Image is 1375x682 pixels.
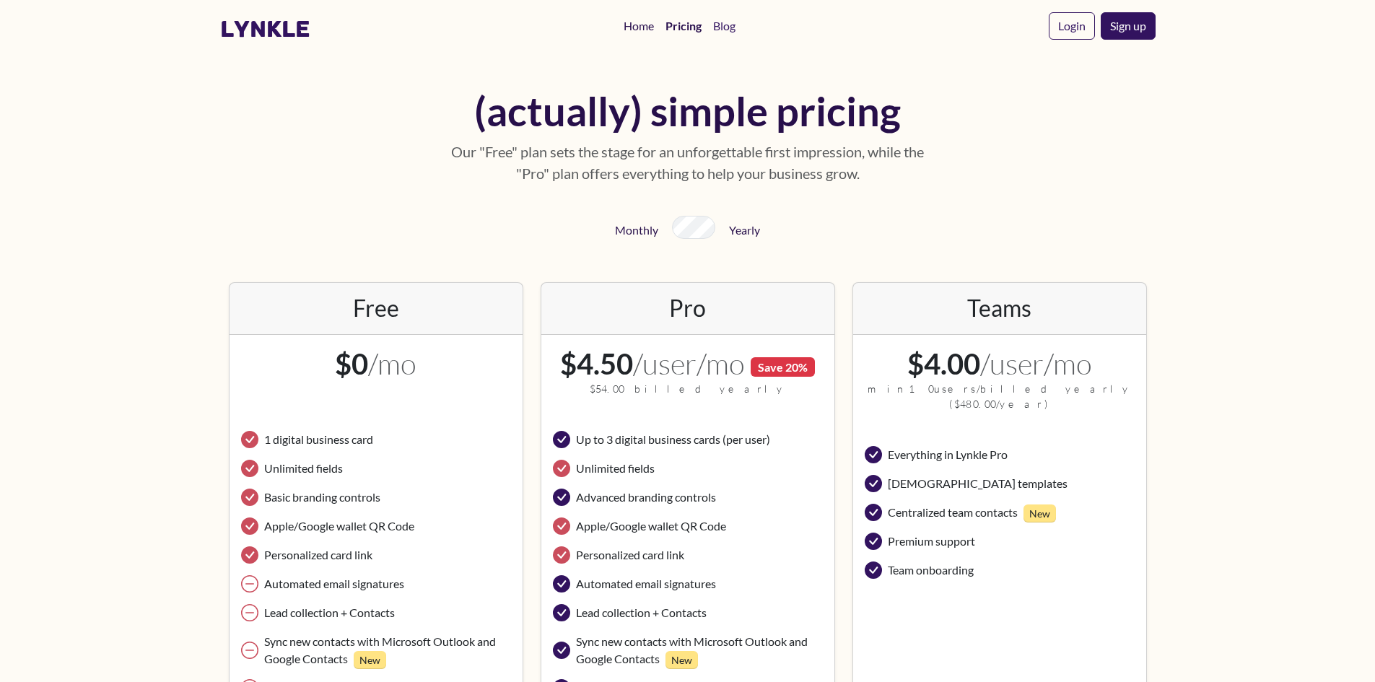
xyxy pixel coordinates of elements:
small: New [1023,504,1056,523]
span: Sync new contacts with Microsoft Outlook and Google Contacts [576,633,823,668]
small: New [354,651,386,669]
span: $4.50 [560,346,633,381]
span: Lead collection + Contacts [576,604,707,621]
span: $0 [335,346,368,381]
span: Automated email signatures [264,575,404,593]
span: Sync new contacts with Microsoft Outlook and Google Contacts [264,633,511,668]
small: /mo [368,346,416,381]
h2: Teams [967,294,1031,322]
small: /user/mo [633,346,816,381]
span: Premium support [888,533,975,550]
span: Automated email signatures [576,575,716,593]
span: Apple/Google wallet QR Code [576,517,726,535]
span: Centralized team contacts [888,504,1056,521]
span: Advanced branding controls [576,489,716,506]
span: Personalized card link [576,546,684,564]
small: /user/mo [980,346,1092,381]
span: Lead collection + Contacts [264,604,395,621]
span: [DEMOGRAPHIC_DATA] templates [888,475,1068,492]
span: Unlimited fields [576,460,655,477]
a: Sign up [1101,12,1156,40]
a: Login [1049,12,1095,40]
p: Our "Free" plan sets the stage for an unforgettable first impression, while the "Pro" plan offers... [448,141,927,184]
a: Pricing [660,12,707,40]
span: Up to 3 digital business cards (per user) [576,431,770,448]
span: Save 20% [751,357,816,377]
span: Yearly [729,223,760,237]
span: Personalized card link [264,546,372,564]
a: lynkle [220,15,310,43]
span: Everything in Lynkle Pro [888,446,1008,463]
small: New [665,651,698,669]
h2: Free [241,294,511,322]
span: $4.00 [907,346,980,381]
small: min 10 users/billed yearly ( $480.00 /year) [865,381,1135,411]
span: Apple/Google wallet QR Code [264,517,414,535]
h2: Pro [669,294,706,322]
span: 1 digital business card [264,431,373,448]
span: Team onboarding [888,561,974,579]
a: Blog [707,12,741,40]
small: $54.00 billed yearly [553,381,823,396]
a: Home [618,12,660,40]
span: Basic branding controls [264,489,380,506]
span: Unlimited fields [264,460,343,477]
span: Monthly [615,223,658,237]
h1: (actually) simple pricing [448,87,927,135]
